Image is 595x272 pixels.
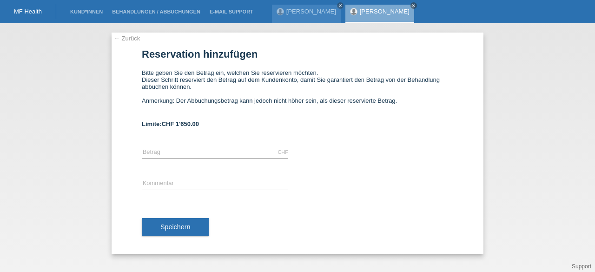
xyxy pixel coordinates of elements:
div: Bitte geben Sie den Betrag ein, welchen Sie reservieren möchten. Dieser Schritt reserviert den Be... [142,69,453,111]
a: ← Zurück [114,35,140,42]
a: close [337,2,344,9]
a: [PERSON_NAME] [286,8,336,15]
a: Kund*innen [66,9,107,14]
button: Speichern [142,218,209,236]
a: Support [572,263,591,270]
a: Behandlungen / Abbuchungen [107,9,205,14]
span: CHF 1'650.00 [162,120,199,127]
a: E-Mail Support [205,9,258,14]
i: close [338,3,343,8]
a: [PERSON_NAME] [360,8,410,15]
a: MF Health [14,8,42,15]
i: close [411,3,416,8]
h1: Reservation hinzufügen [142,48,453,60]
div: CHF [278,149,288,155]
a: close [410,2,417,9]
b: Limite: [142,120,199,127]
span: Speichern [160,223,190,231]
